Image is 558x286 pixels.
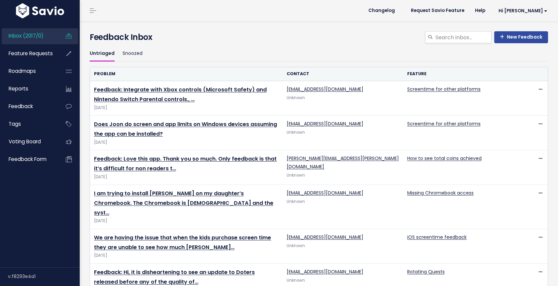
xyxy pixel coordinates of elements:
[9,68,36,74] span: Roadmaps
[403,67,524,81] th: Feature
[90,31,548,43] h4: Feedback Inbox
[9,138,41,145] span: Voting Board
[94,190,273,216] a: I am trying to install [PERSON_NAME] on my daughter’s Chromebook. The Chromebook is [DEMOGRAPHIC_...
[407,190,474,196] a: Missing Chromebook access
[287,120,363,127] a: [EMAIL_ADDRESS][DOMAIN_NAME]
[94,155,277,172] a: Feedback: Love this app. Thank you so much. Only feedback is that it’s difficult for non readers t…
[435,31,492,43] input: Search inbox...
[94,104,279,111] span: [DATE]
[9,85,28,92] span: Reports
[406,6,470,16] a: Request Savio Feature
[368,8,395,13] span: Changelog
[94,139,279,146] span: [DATE]
[2,99,55,114] a: Feedback
[287,173,305,178] span: Unknown
[470,6,491,16] a: Help
[94,120,277,138] a: Does Joon do screen and app limits on Windows devices assuming the app can be installed?
[287,278,305,283] span: Unknown
[491,6,553,16] a: Hi [PERSON_NAME]
[94,234,271,251] a: We are having the issue that when the kids purchase screen time they are unable to see how much [...
[14,3,66,18] img: logo-white.9d6f32f41409.svg
[287,155,399,170] a: [PERSON_NAME][EMAIL_ADDRESS][PERSON_NAME][DOMAIN_NAME]
[2,46,55,61] a: Feature Requests
[94,86,267,103] a: Feedback: Integrate with Xbox controls (Microsoft Safety) and Nintendo Switch Parental controls., …
[123,46,142,62] a: Snoozed
[407,86,481,92] a: Screentime for other platforms
[9,156,46,163] span: Feedback form
[287,190,363,196] a: [EMAIL_ADDRESS][DOMAIN_NAME]
[287,243,305,248] span: Unknown
[90,46,548,62] ul: Filter feature requests
[9,50,53,57] span: Feature Requests
[283,67,403,81] th: Contact
[407,234,467,240] a: iOS screentime feedback
[2,116,55,132] a: Tags
[407,155,482,162] a: How to see total coins achieved
[2,64,55,79] a: Roadmaps
[9,120,21,127] span: Tags
[287,199,305,204] span: Unknown
[287,234,363,240] a: [EMAIL_ADDRESS][DOMAIN_NAME]
[499,8,547,13] span: Hi [PERSON_NAME]
[2,81,55,96] a: Reports
[9,32,44,39] span: Inbox (2017/0)
[2,134,55,149] a: Voting Board
[90,46,115,62] a: Untriaged
[94,252,279,259] span: [DATE]
[287,130,305,135] span: Unknown
[494,31,548,43] a: New Feedback
[287,95,305,100] span: Unknown
[94,268,255,286] a: Feedback: Hi, it is disheartening to see an update to Doters released before any of the quality of…
[2,28,55,44] a: Inbox (2017/0)
[407,268,445,275] a: Rotating Quests
[287,86,363,92] a: [EMAIL_ADDRESS][DOMAIN_NAME]
[8,268,80,285] div: v.f8293e4a1
[9,103,33,110] span: Feedback
[90,67,283,81] th: Problem
[94,174,279,181] span: [DATE]
[2,152,55,167] a: Feedback form
[407,120,481,127] a: Screentime for other platforms
[287,268,363,275] a: [EMAIL_ADDRESS][DOMAIN_NAME]
[94,217,279,224] span: [DATE]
